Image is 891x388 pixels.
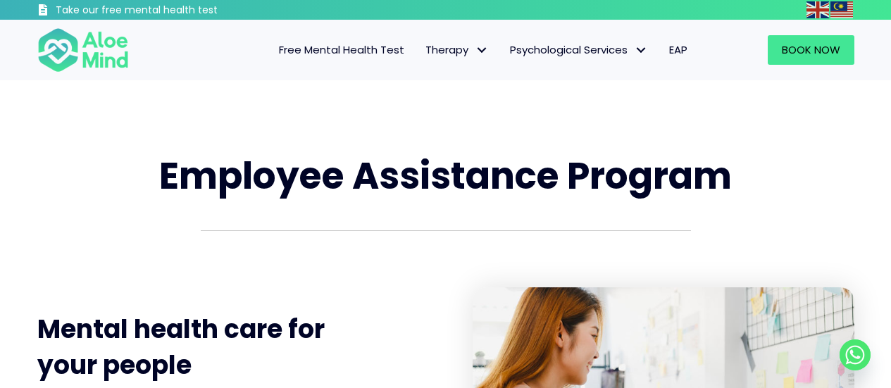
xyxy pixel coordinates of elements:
[279,42,404,57] span: Free Mental Health Test
[830,1,854,18] a: Malay
[631,40,652,61] span: Psychological Services: submenu
[37,311,325,382] span: Mental health care for your people
[830,1,853,18] img: ms
[806,1,829,18] img: en
[768,35,854,65] a: Book Now
[147,35,698,65] nav: Menu
[159,150,732,201] span: Employee Assistance Program
[37,4,293,20] a: Take our free mental health test
[669,42,687,57] span: EAP
[37,27,129,73] img: Aloe mind Logo
[782,42,840,57] span: Book Now
[510,42,648,57] span: Psychological Services
[806,1,830,18] a: English
[415,35,499,65] a: TherapyTherapy: submenu
[472,40,492,61] span: Therapy: submenu
[499,35,659,65] a: Psychological ServicesPsychological Services: submenu
[425,42,489,57] span: Therapy
[56,4,293,18] h3: Take our free mental health test
[659,35,698,65] a: EAP
[268,35,415,65] a: Free Mental Health Test
[840,339,871,370] a: Whatsapp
